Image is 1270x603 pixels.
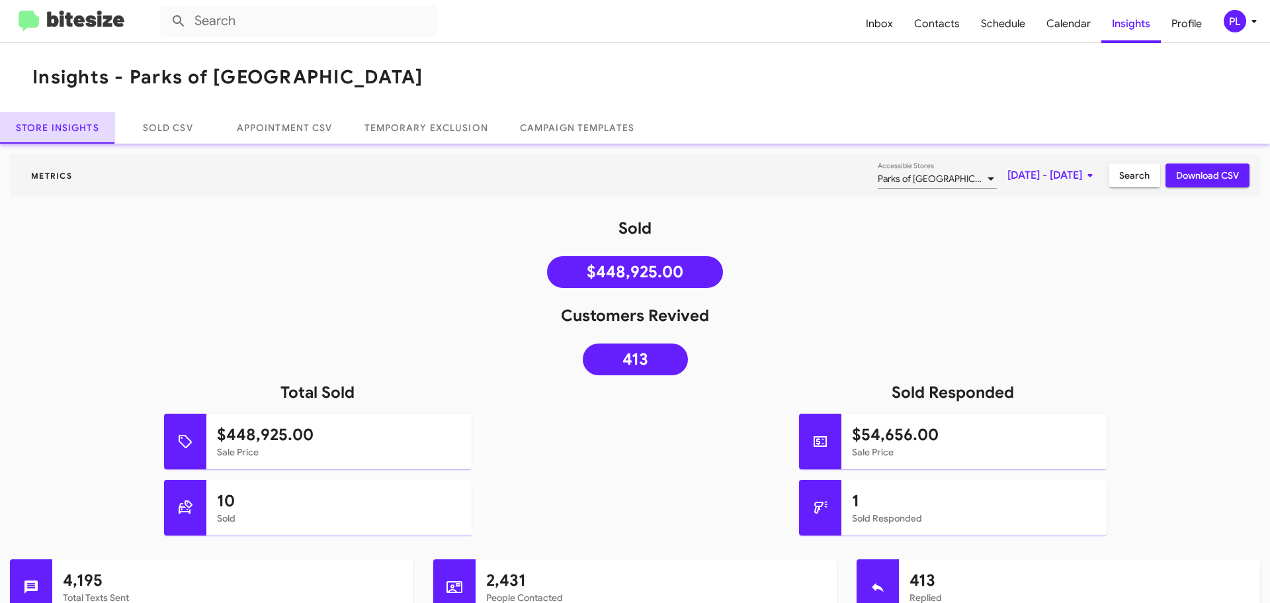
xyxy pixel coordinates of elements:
[1212,10,1255,32] button: PL
[878,173,1004,185] span: Parks of [GEOGRAPHIC_DATA]
[1224,10,1246,32] div: PL
[970,5,1036,43] a: Schedule
[852,445,1096,459] mat-card-subtitle: Sale Price
[852,490,1096,512] h1: 1
[910,570,1249,591] h1: 413
[32,67,423,88] h1: Insights - Parks of [GEOGRAPHIC_DATA]
[221,112,349,144] a: Appointment CSV
[587,265,683,279] span: $448,925.00
[63,570,403,591] h1: 4,195
[1165,163,1249,187] button: Download CSV
[622,353,648,366] span: 413
[852,512,1096,525] mat-card-subtitle: Sold Responded
[217,490,461,512] h1: 10
[904,5,970,43] a: Contacts
[217,445,461,459] mat-card-subtitle: Sale Price
[160,5,438,37] input: Search
[1109,163,1160,187] button: Search
[1036,5,1101,43] a: Calendar
[349,112,504,144] a: Temporary Exclusion
[504,112,650,144] a: Campaign Templates
[217,424,461,445] h1: $448,925.00
[486,570,826,591] h1: 2,431
[1161,5,1212,43] a: Profile
[1101,5,1161,43] a: Insights
[1176,163,1239,187] span: Download CSV
[635,382,1270,403] h1: Sold Responded
[217,512,461,525] mat-card-subtitle: Sold
[115,112,221,144] a: Sold CSV
[852,424,1096,445] h1: $54,656.00
[997,163,1109,187] button: [DATE] - [DATE]
[1007,163,1098,187] span: [DATE] - [DATE]
[21,171,83,181] span: Metrics
[1119,163,1150,187] span: Search
[855,5,904,43] a: Inbox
